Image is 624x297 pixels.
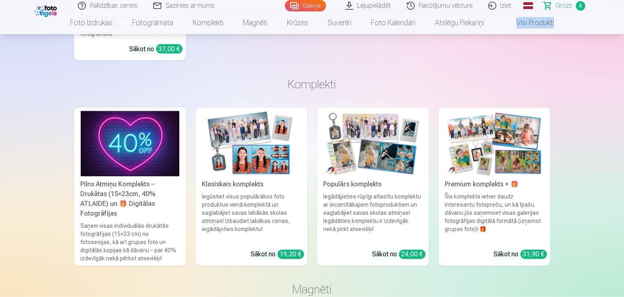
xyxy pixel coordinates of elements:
a: Populārs komplektsPopulārs komplektsIegādājieties rūpīgi atlasītu komplektu ar iecienītākajiem fo... [317,108,429,266]
div: 31,90 € [520,250,547,259]
div: Klasiskais komplekts [199,180,304,190]
div: Sākot no [130,44,183,54]
img: Premium komplekts + 🎁 [445,111,544,177]
a: Klasiskais komplektsKlasiskais komplektsIegūstiet visus populārākos foto produktus vienā komplekt... [196,108,307,266]
img: Pilns Atmiņu Komplekts – Drukātas (15×23cm, 40% ATLAIDE) un 🎁 Digitālas Fotogrāfijas [81,111,179,177]
div: Iegādājieties rūpīgi atlasītu komplektu ar iecienītākajiem fotoproduktiem un saglabājiet savas sk... [320,193,426,243]
div: Populārs komplekts [320,180,426,190]
a: Komplekti [183,11,233,34]
a: Foto izdrukas [60,11,122,34]
a: Premium komplekts + 🎁 Premium komplekts + 🎁Šis komplekts ietver daudz interesantu fotopreču, un k... [439,108,550,266]
a: Magnēti [233,11,277,34]
img: /fa1 [34,3,59,17]
div: Šis komplekts ietver daudz interesantu fotopreču, un kā īpašu dāvanu jūs saņemsiet visas galerija... [442,193,547,243]
div: Iegūstiet visus populārākos foto produktus vienā komplektā un saglabājiet savas labākās skolas at... [199,193,304,243]
img: Populārs komplekts [324,111,422,177]
img: Klasiskais komplekts [202,111,301,177]
a: Fotogrāmata [122,11,183,34]
span: Grozs [556,1,573,11]
div: Sākot no [494,250,547,260]
h3: Magnēti [81,282,544,297]
div: Sākot no [373,250,426,260]
a: Krūzes [277,11,318,34]
a: Suvenīri [318,11,361,34]
a: Foto kalendāri [361,11,425,34]
a: Atslēgu piekariņi [425,11,494,34]
a: Visi produkti [494,11,564,34]
h3: Komplekti [81,77,544,92]
div: Saņem visas individuālās drukātās fotogrāfijas (15×23 cm) no fotosesijas, kā arī grupas foto un d... [77,222,183,263]
div: Pilns Atmiņu Komplekts – Drukātas (15×23cm, 40% ATLAIDE) un 🎁 Digitālas Fotogrāfijas [77,180,183,219]
div: 37,00 € [156,44,183,54]
div: 24,00 € [399,250,426,259]
div: 19,20 € [278,250,304,259]
div: Premium komplekts + 🎁 [442,180,547,190]
span: 4 [576,1,585,11]
div: Sākot no [251,250,304,260]
a: Pilns Atmiņu Komplekts – Drukātas (15×23cm, 40% ATLAIDE) un 🎁 Digitālas Fotogrāfijas Pilns Atmiņu... [74,108,186,266]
